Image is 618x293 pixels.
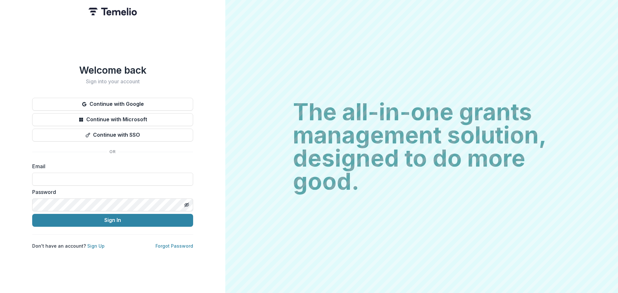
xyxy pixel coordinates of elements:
button: Toggle password visibility [182,200,192,210]
button: Continue with SSO [32,129,193,142]
label: Email [32,162,189,170]
button: Sign In [32,214,193,227]
a: Sign Up [87,243,105,249]
button: Continue with Microsoft [32,113,193,126]
button: Continue with Google [32,98,193,111]
a: Forgot Password [155,243,193,249]
h2: Sign into your account [32,78,193,85]
h1: Welcome back [32,64,193,76]
p: Don't have an account? [32,243,105,249]
label: Password [32,188,189,196]
img: Temelio [89,8,137,15]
